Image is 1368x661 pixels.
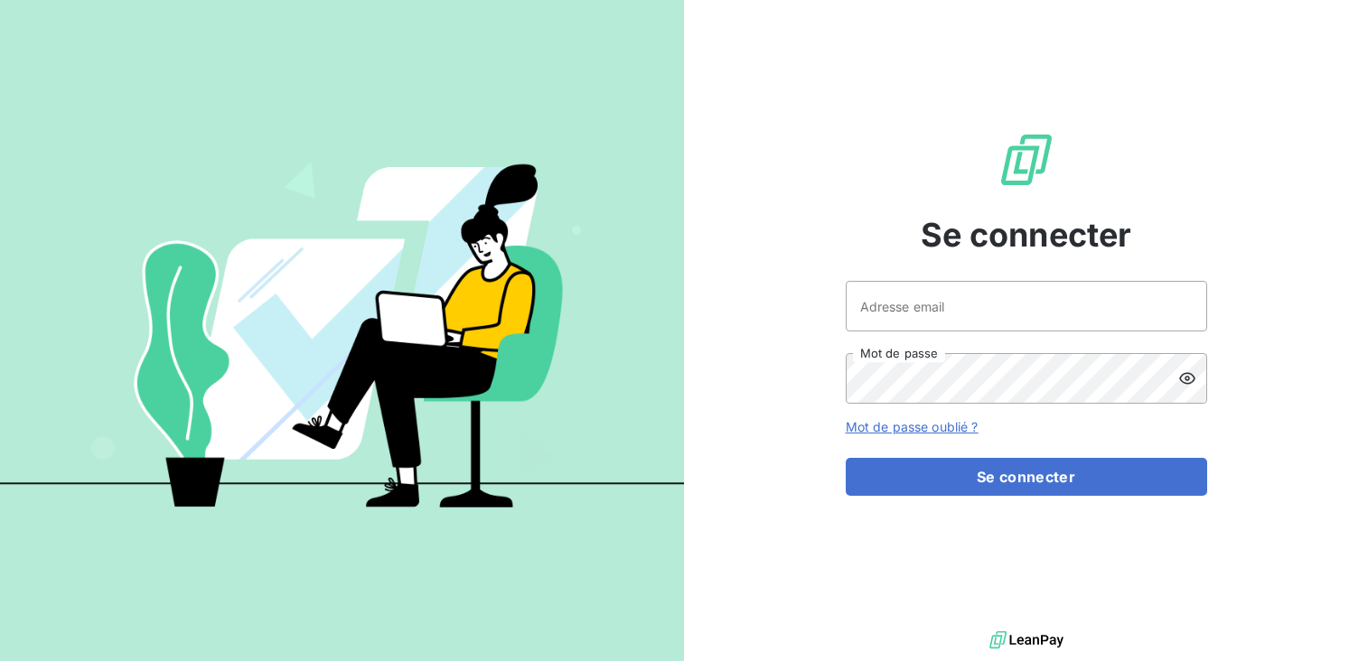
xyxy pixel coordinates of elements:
[989,627,1063,654] img: logo
[998,131,1055,189] img: Logo LeanPay
[846,419,979,434] a: Mot de passe oublié ?
[921,210,1132,259] span: Se connecter
[846,281,1207,331] input: placeholder
[846,458,1207,496] button: Se connecter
